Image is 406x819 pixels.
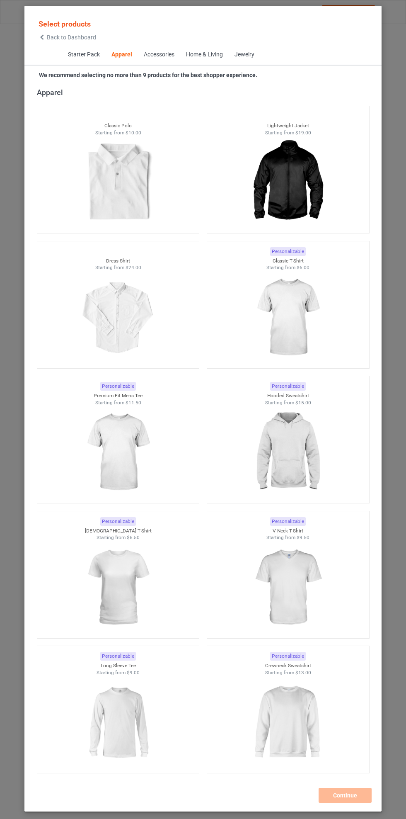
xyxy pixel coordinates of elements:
div: Starting from [37,534,199,541]
div: Dress Shirt [37,258,199,265]
div: Starting from [207,264,369,271]
div: Lightweight Jacket [207,122,369,129]
div: V-Neck T-Shirt [207,527,369,535]
div: [DEMOGRAPHIC_DATA] T-Shirt [37,527,199,535]
span: $6.00 [297,265,309,270]
div: Starting from [207,129,369,136]
div: Apparel [111,51,132,59]
div: Starting from [37,399,199,406]
div: Personalizable [100,517,136,526]
div: Classic Polo [37,122,199,129]
div: Jewelry [234,51,254,59]
span: Select products [39,19,91,28]
div: Apparel [37,87,373,97]
div: Personalizable [100,382,136,391]
div: Personalizable [270,652,306,661]
div: Personalizable [270,517,306,526]
span: $19.00 [295,130,311,136]
div: Premium Fit Mens Tee [37,392,199,399]
div: Home & Living [186,51,222,59]
span: $9.50 [297,535,309,540]
img: regular.jpg [81,271,155,364]
img: regular.jpg [251,406,325,499]
div: Long Sleeve Tee [37,662,199,669]
div: Starting from [37,129,199,136]
img: regular.jpg [81,136,155,229]
div: Starting from [37,669,199,676]
span: $11.50 [125,400,141,406]
img: regular.jpg [251,271,325,364]
span: $13.00 [295,670,311,676]
div: Classic T-Shirt [207,258,369,265]
span: Back to Dashboard [47,34,96,41]
div: Starting from [207,534,369,541]
img: regular.jpg [251,676,325,769]
span: $24.00 [125,265,141,270]
img: regular.jpg [251,136,325,229]
strong: We recommend selecting no more than 9 products for the best shopper experience. [39,72,257,78]
div: Hooded Sweatshirt [207,392,369,399]
img: regular.jpg [251,541,325,634]
img: regular.jpg [81,541,155,634]
div: Personalizable [270,247,306,256]
span: $15.00 [295,400,311,406]
div: Starting from [207,399,369,406]
span: Starter Pack [62,45,105,65]
span: $10.00 [125,130,141,136]
span: $9.00 [127,670,140,676]
div: Starting from [207,669,369,676]
div: Personalizable [100,652,136,661]
div: Crewneck Sweatshirt [207,662,369,669]
div: Personalizable [270,382,306,391]
img: regular.jpg [81,676,155,769]
div: Accessories [143,51,174,59]
img: regular.jpg [81,406,155,499]
div: Starting from [37,264,199,271]
span: $6.50 [127,535,140,540]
